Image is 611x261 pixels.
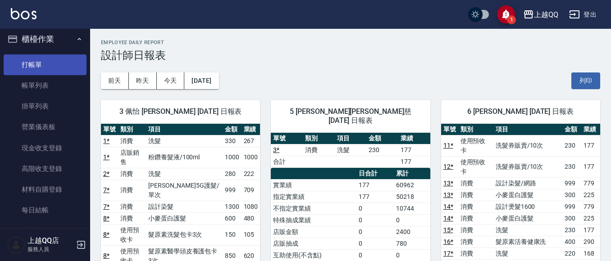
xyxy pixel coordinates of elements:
button: 櫃檯作業 [4,27,87,51]
td: 消費 [458,224,493,236]
td: 230 [562,156,581,177]
td: 洗髮 [335,144,367,156]
td: 設計染髮/網路 [493,177,563,189]
td: 225 [581,212,600,224]
td: 消費 [118,168,146,180]
td: 消費 [458,201,493,212]
td: 0 [356,238,394,249]
td: 使用預收卡 [458,156,493,177]
th: 項目 [335,133,367,144]
td: 洗髮 [146,168,223,180]
td: 洗髮 [146,135,223,147]
td: 髮原素洗髮包卡3次 [146,224,223,245]
td: 實業績 [271,179,356,191]
td: 709 [242,180,260,201]
td: 10744 [394,202,430,214]
td: 小麥蛋白護髮 [493,212,563,224]
th: 單號 [271,133,303,144]
td: 105 [242,224,260,245]
td: 消費 [458,236,493,247]
td: 髮原素活養健康洗 [493,236,563,247]
td: 230 [562,224,581,236]
p: 服務人員 [27,245,73,253]
td: 洗髮 [493,247,563,259]
th: 項目 [493,124,563,135]
td: 消費 [118,212,146,224]
th: 累計 [394,168,430,180]
td: 不指定實業績 [271,202,356,214]
td: 洗髮券販賣/10次 [493,135,563,156]
td: 小麥蛋白護髮 [146,212,223,224]
td: 177 [398,144,430,156]
td: 1300 [223,201,242,212]
td: 177 [356,191,394,202]
span: 6 [PERSON_NAME] [DATE] 日報表 [452,107,589,116]
td: 使用預收卡 [458,135,493,156]
td: 2400 [394,226,430,238]
td: [PERSON_NAME]5G護髮/單次 [146,180,223,201]
td: 177 [398,156,430,167]
button: 昨天 [129,72,157,89]
td: 消費 [458,247,493,259]
th: 金額 [366,133,398,144]
td: 60962 [394,179,430,191]
td: 0 [356,226,394,238]
span: 1 [507,15,516,24]
a: 每日結帳 [4,200,87,220]
td: 0 [356,214,394,226]
td: 洗髮 [493,224,563,236]
button: save [497,5,515,23]
td: 粉鑽養髮液/100ml [146,147,223,168]
th: 單號 [101,124,118,135]
td: 177 [356,179,394,191]
td: 280 [223,168,242,180]
td: 330 [223,135,242,147]
td: 設計燙髮1600 [493,201,563,212]
td: 消費 [458,177,493,189]
td: 230 [366,144,398,156]
td: 400 [562,236,581,247]
button: 上越QQ [520,5,562,24]
td: 222 [242,168,260,180]
th: 類別 [118,124,146,135]
a: 高階收支登錄 [4,158,87,179]
td: 999 [223,180,242,201]
th: 類別 [458,124,493,135]
img: Logo [11,8,36,19]
td: 使用預收卡 [118,224,146,245]
a: 帳單列表 [4,75,87,96]
td: 消費 [458,212,493,224]
td: 225 [581,189,600,201]
h2: Employee Daily Report [101,40,600,45]
td: 600 [223,212,242,224]
td: 1000 [242,147,260,168]
td: 999 [562,201,581,212]
th: 項目 [146,124,223,135]
td: 合計 [271,156,303,167]
td: 168 [581,247,600,259]
div: 上越QQ [534,9,558,20]
h3: 設計師日報表 [101,49,600,62]
button: 今天 [157,72,185,89]
td: 消費 [118,135,146,147]
a: 排班表 [4,221,87,242]
td: 0 [356,249,394,261]
th: 金額 [223,124,242,135]
td: 設計染髮 [146,201,223,212]
td: 店販銷售 [118,147,146,168]
td: 店販抽成 [271,238,356,249]
a: 掛單列表 [4,96,87,117]
th: 日合計 [356,168,394,180]
button: [DATE] [184,72,219,89]
td: 0 [394,249,430,261]
th: 單號 [441,124,458,135]
td: 互助使用(不含點) [271,249,356,261]
td: 779 [581,177,600,189]
img: Person [7,236,25,254]
th: 業績 [242,124,260,135]
a: 材料自購登錄 [4,179,87,200]
td: 0 [356,202,394,214]
td: 177 [581,156,600,177]
th: 業績 [581,124,600,135]
td: 780 [394,238,430,249]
